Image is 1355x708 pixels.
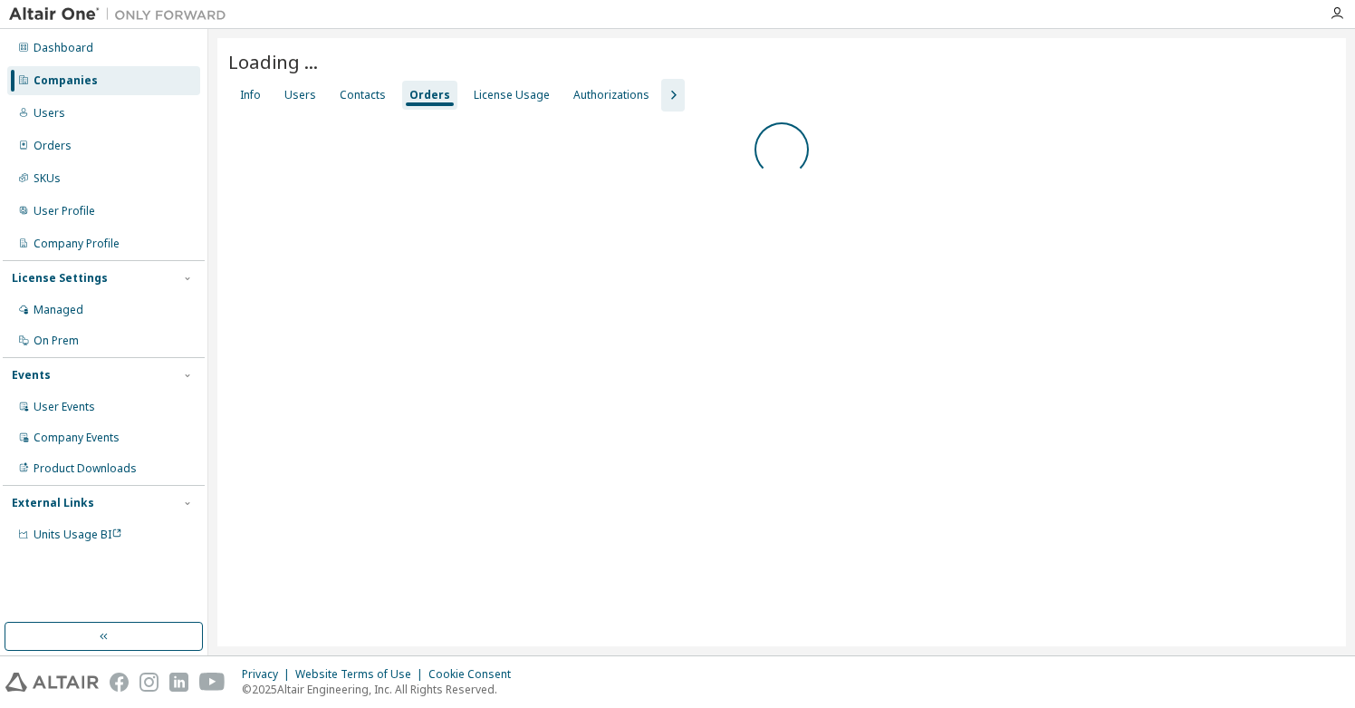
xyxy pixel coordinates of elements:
[34,73,98,88] div: Companies
[12,496,94,510] div: External Links
[242,682,522,697] p: © 2025 Altair Engineering, Inc. All Rights Reserved.
[34,139,72,153] div: Orders
[242,667,295,682] div: Privacy
[169,673,188,692] img: linkedin.svg
[199,673,226,692] img: youtube.svg
[34,461,137,476] div: Product Downloads
[110,673,129,692] img: facebook.svg
[284,88,316,102] div: Users
[34,41,93,55] div: Dashboard
[295,667,428,682] div: Website Terms of Use
[340,88,386,102] div: Contacts
[34,400,95,414] div: User Events
[34,171,61,186] div: SKUs
[34,106,65,121] div: Users
[34,334,79,348] div: On Prem
[34,237,120,251] div: Company Profile
[240,88,261,102] div: Info
[34,527,122,542] span: Units Usage BI
[9,5,235,24] img: Altair One
[34,303,83,317] div: Managed
[139,673,159,692] img: instagram.svg
[409,88,450,102] div: Orders
[5,673,99,692] img: altair_logo.svg
[12,368,51,383] div: Events
[34,431,120,445] div: Company Events
[474,88,550,102] div: License Usage
[228,49,318,74] span: Loading ...
[573,88,649,102] div: Authorizations
[12,271,108,286] div: License Settings
[34,204,95,218] div: User Profile
[428,667,522,682] div: Cookie Consent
